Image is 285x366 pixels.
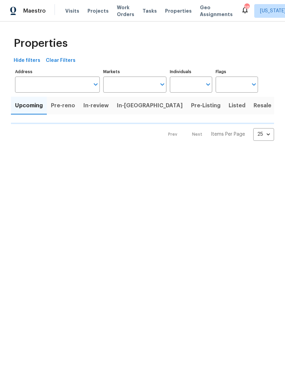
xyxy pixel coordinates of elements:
[83,101,109,110] span: In-review
[203,80,213,89] button: Open
[170,70,212,74] label: Individuals
[65,8,79,14] span: Visits
[200,4,233,18] span: Geo Assignments
[91,80,100,89] button: Open
[229,101,245,110] span: Listed
[51,101,75,110] span: Pre-reno
[23,8,46,14] span: Maestro
[117,101,183,110] span: In-[GEOGRAPHIC_DATA]
[15,70,100,74] label: Address
[165,8,192,14] span: Properties
[254,101,271,110] span: Resale
[15,101,43,110] span: Upcoming
[158,80,167,89] button: Open
[191,101,220,110] span: Pre-Listing
[216,70,258,74] label: Flags
[211,131,245,138] p: Items Per Page
[253,125,274,143] div: 25
[117,4,134,18] span: Work Orders
[11,54,43,67] button: Hide filters
[142,9,157,13] span: Tasks
[46,56,76,65] span: Clear Filters
[162,128,274,141] nav: Pagination Navigation
[43,54,78,67] button: Clear Filters
[249,80,259,89] button: Open
[244,4,249,11] div: 38
[14,56,40,65] span: Hide filters
[87,8,109,14] span: Projects
[14,40,68,47] span: Properties
[103,70,167,74] label: Markets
